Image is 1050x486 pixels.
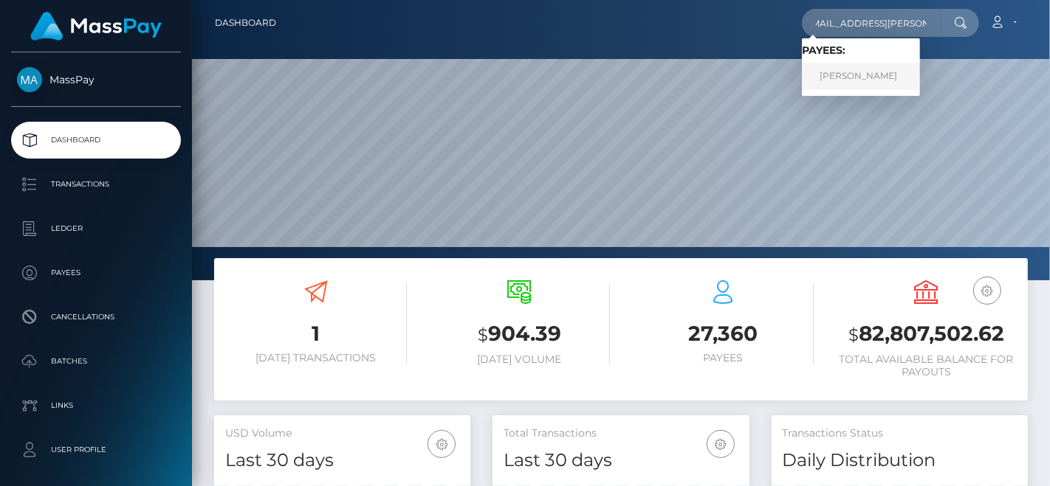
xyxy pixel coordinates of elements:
[783,448,1017,473] h4: Daily Distribution
[17,67,42,92] img: MassPay
[17,173,175,195] p: Transactions
[836,319,1018,350] h3: 82,807,502.62
[17,218,175,240] p: Ledger
[504,426,738,441] h5: Total Transactions
[802,63,920,90] a: [PERSON_NAME]
[11,387,181,424] a: Links
[17,350,175,372] p: Batches
[225,448,459,473] h4: Last 30 days
[225,426,459,441] h5: USD Volume
[17,129,175,151] p: Dashboard
[848,324,859,345] small: $
[11,122,181,159] a: Dashboard
[11,299,181,336] a: Cancellations
[11,254,181,291] a: Payees
[478,324,488,345] small: $
[17,306,175,328] p: Cancellations
[11,210,181,247] a: Ledger
[225,319,407,348] h3: 1
[17,395,175,417] p: Links
[429,319,611,350] h3: 904.39
[11,343,181,380] a: Batches
[632,352,814,364] h6: Payees
[836,353,1018,378] h6: Total Available Balance for Payouts
[802,44,920,57] h6: Payees:
[11,166,181,203] a: Transactions
[504,448,738,473] h4: Last 30 days
[783,426,1017,441] h5: Transactions Status
[429,353,611,366] h6: [DATE] Volume
[802,9,941,37] input: Search...
[11,73,181,86] span: MassPay
[225,352,407,364] h6: [DATE] Transactions
[215,7,276,38] a: Dashboard
[30,12,162,41] img: MassPay Logo
[11,431,181,468] a: User Profile
[632,319,814,348] h3: 27,360
[17,439,175,461] p: User Profile
[17,262,175,284] p: Payees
